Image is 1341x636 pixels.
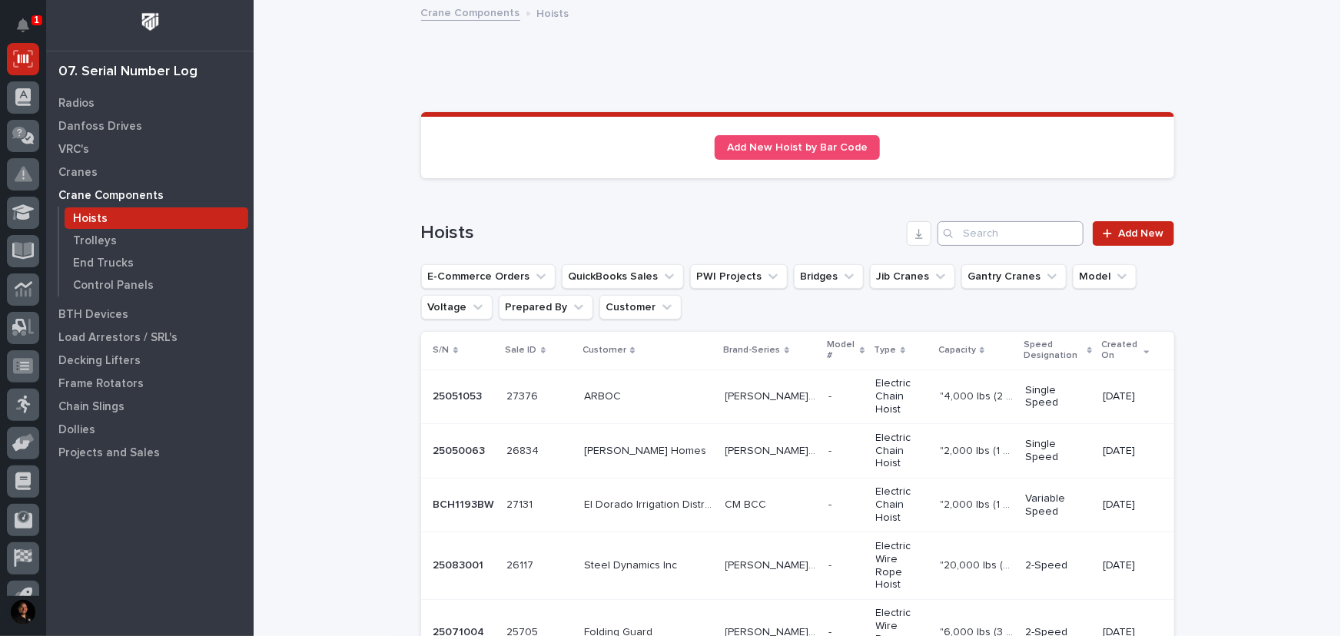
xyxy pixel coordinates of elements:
button: E-Commerce Orders [421,264,556,289]
p: Control Panels [73,279,154,293]
p: [DATE] [1103,559,1149,572]
p: S/N [433,342,450,359]
a: Cranes [46,161,254,184]
p: Electric Chain Hoist [876,377,928,416]
p: Dollies [58,423,95,437]
button: Customer [599,295,682,320]
a: Load Arrestors / SRL's [46,326,254,349]
p: Sale ID [506,342,537,359]
img: Workspace Logo [136,8,164,36]
p: - [828,556,835,572]
p: - [828,495,835,512]
a: Crane Components [46,184,254,207]
p: [PERSON_NAME] Homes [584,442,709,458]
button: Bridges [794,264,864,289]
p: Variable Speed [1025,492,1090,518]
p: [DATE] [1103,445,1149,458]
p: Hoists [73,212,108,226]
p: 26117 [507,556,537,572]
p: Created On [1101,336,1140,365]
p: [PERSON_NAME] STK [725,442,820,458]
tr: 2505006325050063 2683426834 [PERSON_NAME] Homes[PERSON_NAME] Homes [PERSON_NAME] STK[PERSON_NAME]... [421,424,1174,479]
div: 07. Serial Number Log [58,64,197,81]
p: "2,000 lbs (1 Ton)" [940,495,1016,512]
p: Danfoss Drives [58,120,142,134]
input: Search [938,221,1084,246]
p: [DATE] [1103,499,1149,512]
button: Notifications [7,9,39,41]
p: Steel Dynamics Inc [584,556,680,572]
p: Single Speed [1025,438,1090,464]
p: El Dorado Irrigation District [584,495,715,512]
p: 25083001 [433,556,487,572]
p: ARBOC [584,387,624,403]
button: Gantry Cranes [961,264,1067,289]
a: Crane Components [421,3,520,21]
p: Electric Wire Rope Hoist [876,540,928,591]
tr: BCH1193BWBCH1193BW 2713127131 El Dorado Irrigation DistrictEl Dorado Irrigation District CM BCCCM... [421,478,1174,532]
p: "20,000 lbs (10 Tons)" [940,556,1016,572]
button: PWI Projects [690,264,788,289]
a: Dollies [46,418,254,441]
h1: Hoists [421,222,901,244]
p: Single Speed [1025,384,1090,410]
p: 25050063 [433,442,489,458]
p: CM BCC [725,495,770,512]
p: Electric Chain Hoist [876,485,928,524]
p: Speed Designation [1024,336,1084,365]
button: users-avatar [7,596,39,628]
p: 2-Speed [1025,559,1090,572]
p: [DATE] [1103,390,1149,403]
a: Add New [1093,221,1173,246]
tr: 2505105325051053 2737627376 ARBOCARBOC [PERSON_NAME] STK[PERSON_NAME] STK -- Electric Chain Hoist... [421,369,1174,424]
a: Decking Lifters [46,349,254,372]
button: Jib Cranes [870,264,955,289]
p: Hoists [537,4,569,21]
p: Customer [583,342,626,359]
p: "4,000 lbs (2 Tons)" [940,387,1016,403]
a: Projects and Sales [46,441,254,464]
p: 26834 [507,442,543,458]
p: Radios [58,97,95,111]
p: - [828,387,835,403]
p: Brand-Series [724,342,781,359]
p: Cranes [58,166,98,180]
p: Model # [827,336,856,365]
span: Add New [1119,228,1164,239]
p: [PERSON_NAME] STK [725,387,820,403]
p: Projects and Sales [58,446,160,460]
div: Notifications1 [19,18,39,43]
tr: 2508300125083001 2611726117 Steel Dynamics IncSteel Dynamics Inc [PERSON_NAME] SMW[PERSON_NAME] S... [421,532,1174,599]
a: Chain Slings [46,395,254,418]
a: Add New Hoist by Bar Code [715,135,880,160]
button: Model [1073,264,1137,289]
button: QuickBooks Sales [562,264,684,289]
p: Capacity [938,342,976,359]
p: - [828,442,835,458]
p: 1 [34,15,39,25]
a: Trolleys [59,230,254,251]
p: "2,000 lbs (1 Ton)" [940,442,1016,458]
p: Crane Components [58,189,164,203]
p: 25051053 [433,387,486,403]
a: Danfoss Drives [46,114,254,137]
a: Control Panels [59,274,254,296]
p: Load Arrestors / SRL's [58,331,178,345]
a: End Trucks [59,252,254,273]
p: 27131 [507,495,536,512]
p: Frame Rotators [58,377,144,391]
p: [PERSON_NAME] SMW [725,556,820,572]
p: VRC's [58,143,89,157]
p: BTH Devices [58,308,128,322]
a: Hoists [59,207,254,229]
span: Add New Hoist by Bar Code [727,142,868,153]
p: BCH1193BW [433,495,498,512]
a: Radios [46,91,254,114]
a: BTH Devices [46,303,254,326]
p: Electric Chain Hoist [876,432,928,470]
p: Decking Lifters [58,354,141,368]
a: Frame Rotators [46,372,254,395]
p: Type [875,342,897,359]
button: Voltage [421,295,493,320]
